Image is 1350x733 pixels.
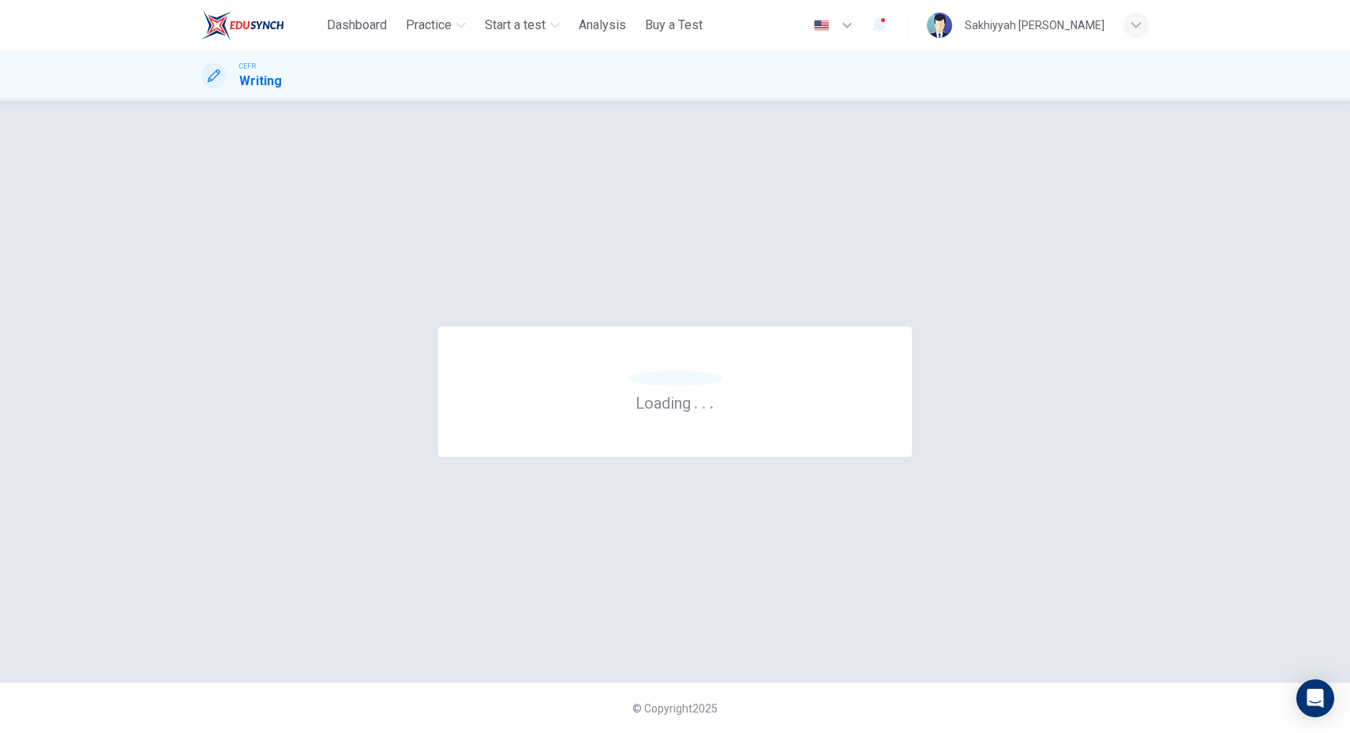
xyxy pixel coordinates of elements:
h1: Writing [239,72,282,91]
span: Practice [406,16,452,35]
div: Sakhiyyah [PERSON_NAME] [965,16,1104,35]
div: Open Intercom Messenger [1296,679,1334,717]
span: Analysis [579,16,626,35]
span: Start a test [485,16,546,35]
h6: . [693,388,699,414]
button: Start a test [478,11,566,39]
button: Dashboard [321,11,393,39]
button: Practice [399,11,472,39]
img: Profile picture [927,13,952,38]
span: CEFR [239,61,256,72]
a: ELTC logo [201,9,321,41]
img: ELTC logo [201,9,284,41]
span: © Copyright 2025 [632,702,718,715]
h6: . [709,388,714,414]
img: en [812,20,831,32]
button: Analysis [572,11,632,39]
h6: . [701,388,707,414]
h6: Loading [636,392,714,413]
span: Buy a Test [645,16,703,35]
span: Dashboard [327,16,387,35]
button: Buy a Test [639,11,709,39]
